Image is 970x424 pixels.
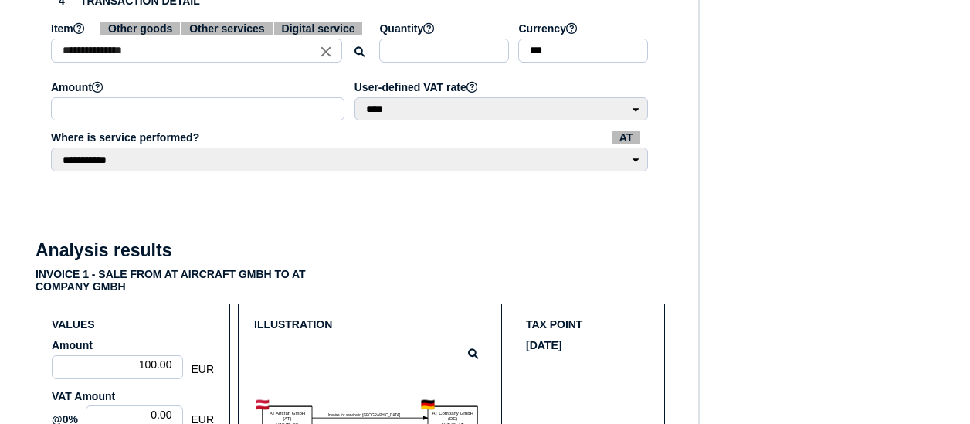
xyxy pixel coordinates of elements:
h3: Tax point [526,320,649,328]
h5: [DATE] [526,339,561,351]
label: Where is service performed? [51,131,649,144]
div: 100.00 [52,355,183,379]
text: AT Company GmbH [432,411,473,416]
h2: Analysis results [36,240,171,261]
h3: Illustration [254,320,486,328]
span: Other goods [100,22,180,35]
textpath: Invoice for service in [GEOGRAPHIC_DATA] [328,414,400,418]
label: Amount [51,81,347,93]
label: VAT Amount [52,390,214,402]
text: (DE) [448,417,457,422]
label: Currency [518,22,649,35]
h3: Invoice 1 - sale from AT Aircraft GmbH to AT Company GmbH [36,268,347,293]
label: Item [51,22,371,35]
label: User-defined VAT rate [354,81,650,93]
span: AT [612,131,641,144]
label: Amount [52,339,214,351]
span: EUR [191,363,214,375]
i: Close [317,42,334,59]
button: Search for an item by HS code or use natural language description [347,39,372,65]
h3: Values [52,320,214,328]
text: AT Aircraft GmbH [270,411,305,416]
label: Quantity [379,22,510,35]
span: Digital service [274,22,363,35]
text: (AT) [283,417,291,422]
span: Other services [181,22,272,35]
